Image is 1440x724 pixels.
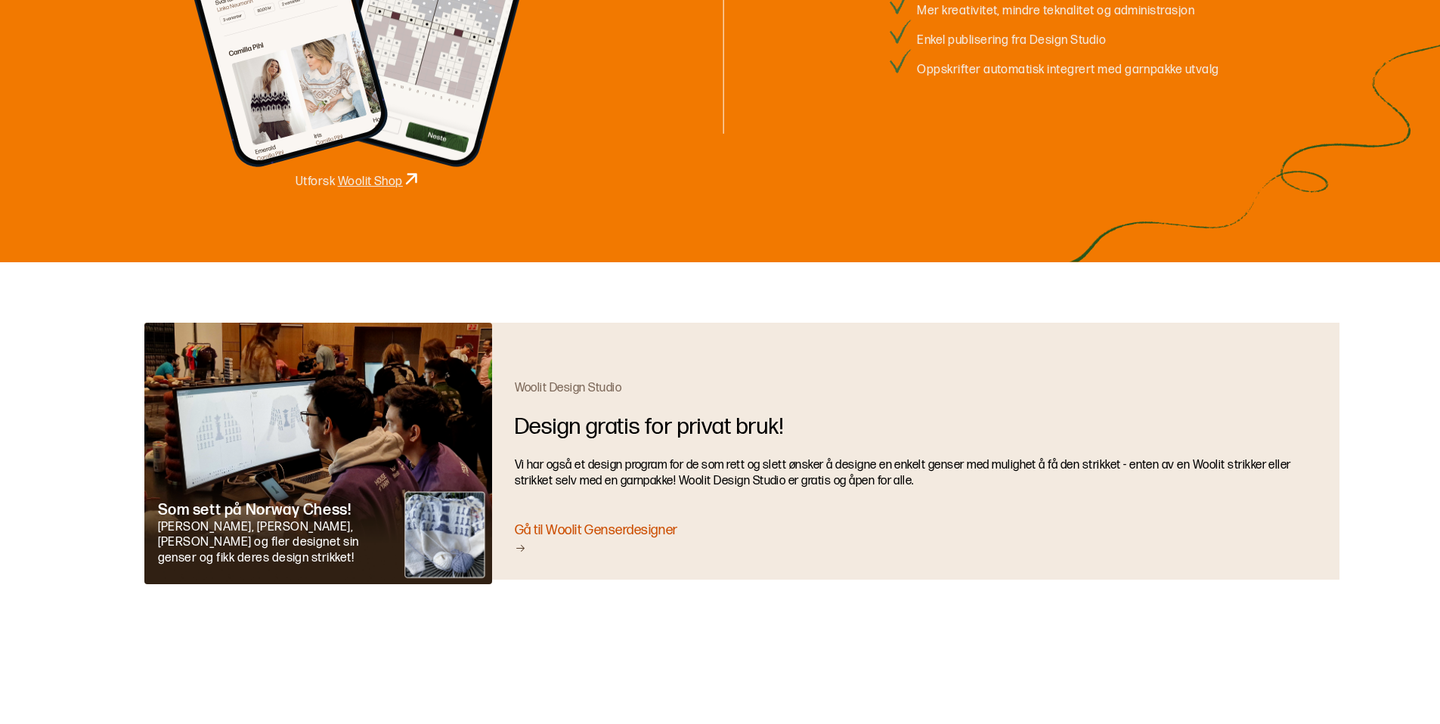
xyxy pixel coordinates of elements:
[917,20,1287,49] li: Enkel publisering fra Design Studio
[158,500,388,520] div: Som sett på Norway Chess !
[144,323,492,584] img: Illustrasjon av Woolit Design Studio Pro
[338,175,403,189] a: Woolit Shop
[515,521,1317,557] a: Gå til Woolit Genserdesigner
[296,173,418,190] div: Utforsk
[158,520,388,567] div: [PERSON_NAME], [PERSON_NAME], [PERSON_NAME] og fler designet sin genser og fikk deres design stri...
[515,381,1317,397] div: Woolit Design Studio
[917,49,1287,79] li: Oppskrifter automatisk integrert med garnpakke utvalg
[515,413,1317,442] div: Design gratis for privat bruk !
[515,458,1317,490] div: Vi har også et design program for de som rett og slett ønsker å designe en enkelt genser med muli...
[405,173,417,185] img: Pil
